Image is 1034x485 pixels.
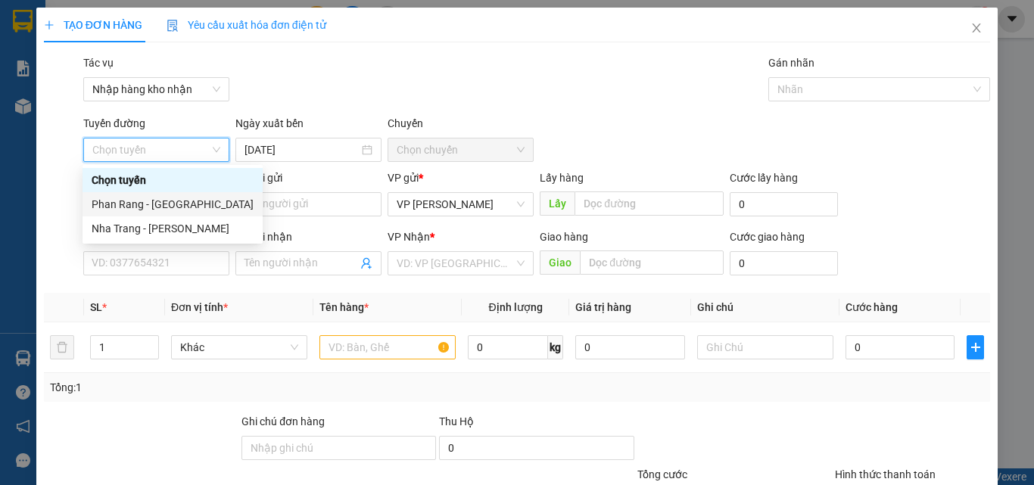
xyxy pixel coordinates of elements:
[691,293,839,322] th: Ghi chú
[360,257,372,269] span: user-add
[244,141,359,158] input: 11/08/2025
[92,138,220,161] span: Chọn tuyến
[241,436,436,460] input: Ghi chú đơn hàng
[540,172,584,184] span: Lấy hàng
[180,336,298,359] span: Khác
[768,57,814,69] label: Gán nhãn
[83,192,263,216] div: Phan Rang - Nha Trang
[212,85,221,94] span: close-circle
[540,191,575,216] span: Lấy
[730,251,838,275] input: Cước giao hàng
[83,57,114,69] label: Tác vụ
[548,335,563,359] span: kg
[50,379,400,396] div: Tổng: 1
[44,19,142,31] span: TẠO ĐƠN HÀNG
[955,8,998,50] button: Close
[388,169,534,186] div: VP gửi
[967,341,983,353] span: plus
[319,335,456,359] input: VD: Bàn, Ghế
[730,231,805,243] label: Cước giao hàng
[235,169,382,186] div: Người gửi
[235,229,382,245] div: Người nhận
[580,250,724,275] input: Dọc đường
[540,250,580,275] span: Giao
[319,301,369,313] span: Tên hàng
[388,115,534,138] div: Chuyến
[90,301,102,313] span: SL
[167,19,326,31] span: Yêu cầu xuất hóa đơn điện tử
[167,20,179,32] img: icon
[970,22,983,34] span: close
[388,231,430,243] span: VP Nhận
[697,335,833,359] input: Ghi Chú
[44,20,55,30] span: plus
[142,347,158,359] span: Decrease Value
[83,168,263,192] div: Chọn tuyến
[967,335,984,359] button: plus
[575,301,631,313] span: Giá trị hàng
[146,338,155,347] span: up
[846,301,898,313] span: Cước hàng
[92,78,220,101] span: Nhập hàng kho nhận
[730,172,798,184] label: Cước lấy hàng
[540,231,588,243] span: Giao hàng
[92,220,254,237] div: Nha Trang - [PERSON_NAME]
[637,468,687,480] span: Tổng cước
[171,301,228,313] span: Đơn vị tính
[92,172,254,188] div: Chọn tuyến
[50,335,74,359] button: delete
[835,468,936,480] label: Hình thức thanh toán
[241,415,325,427] label: Ghi chú đơn hàng
[92,196,254,213] div: Phan Rang - [GEOGRAPHIC_DATA]
[83,216,263,241] div: Nha Trang - Phan Rang
[146,349,155,358] span: down
[575,335,684,359] input: 0
[439,415,474,427] span: Thu Hộ
[83,115,229,138] div: Tuyến đường
[488,301,542,313] span: Định lượng
[730,192,838,216] input: Cước lấy hàng
[235,115,382,138] div: Ngày xuất bến
[397,193,525,216] span: VP Phan Rang
[397,138,525,161] span: Chọn chuyến
[142,336,158,347] span: Increase Value
[575,191,724,216] input: Dọc đường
